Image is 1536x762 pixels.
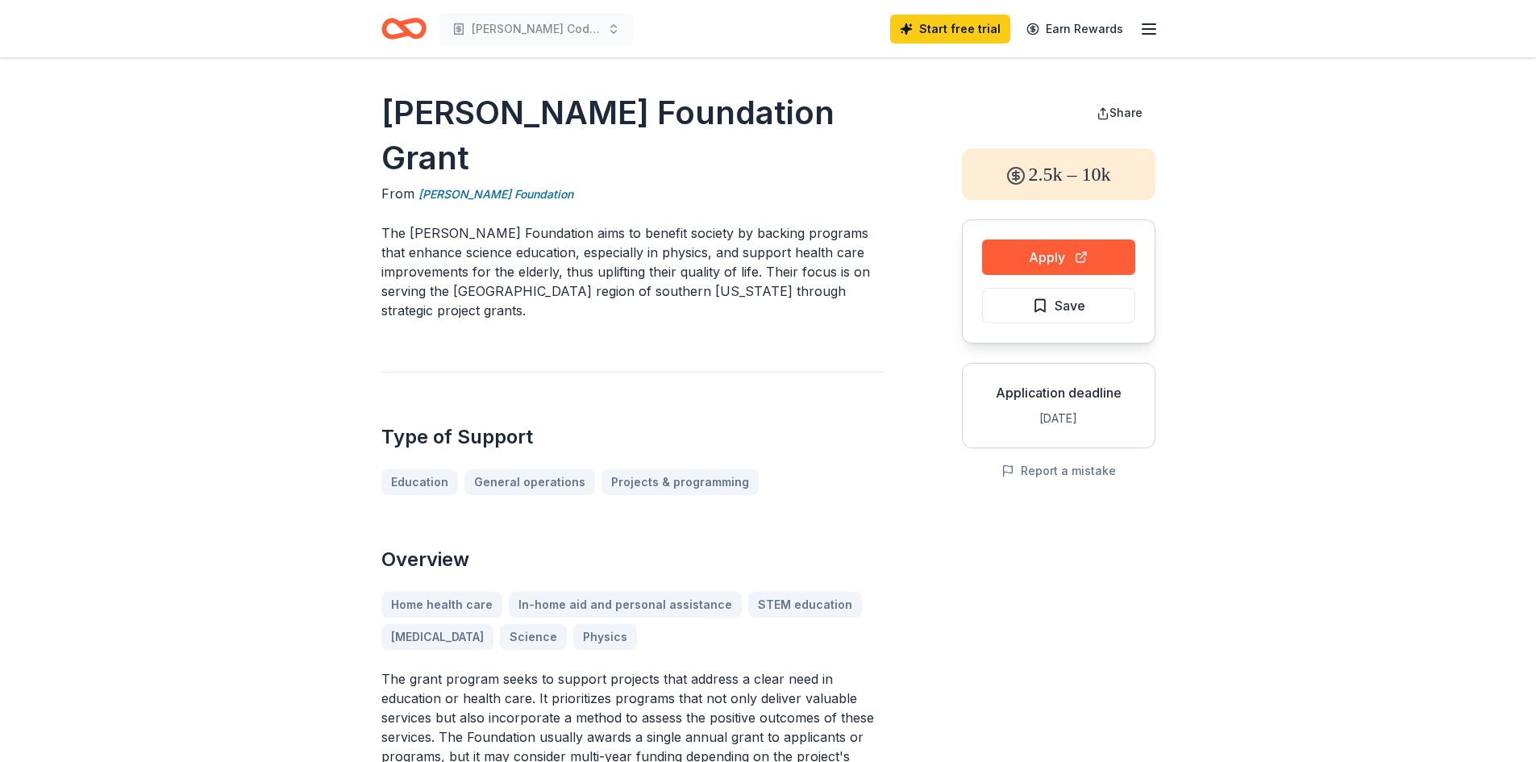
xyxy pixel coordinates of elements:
[472,19,601,39] span: [PERSON_NAME] Coding Lab
[982,239,1135,275] button: Apply
[418,185,573,204] a: [PERSON_NAME] Foundation
[381,469,458,495] a: Education
[381,424,885,450] h2: Type of Support
[381,223,885,320] p: The [PERSON_NAME] Foundation aims to benefit society by backing programs that enhance science edu...
[381,547,885,573] h2: Overview
[976,409,1142,428] div: [DATE]
[601,469,759,495] a: Projects & programming
[381,184,885,204] div: From
[439,13,633,45] button: [PERSON_NAME] Coding Lab
[381,90,885,181] h1: [PERSON_NAME] Foundation Grant
[962,148,1155,200] div: 2.5k – 10k
[1084,97,1155,129] button: Share
[464,469,595,495] a: General operations
[976,383,1142,402] div: Application deadline
[381,10,427,48] a: Home
[1109,106,1143,119] span: Share
[1017,15,1133,44] a: Earn Rewards
[1001,461,1116,481] button: Report a mistake
[982,288,1135,323] button: Save
[1055,295,1085,316] span: Save
[890,15,1010,44] a: Start free trial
